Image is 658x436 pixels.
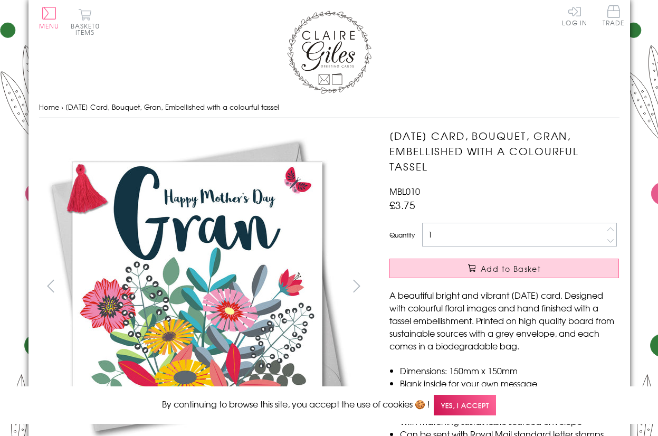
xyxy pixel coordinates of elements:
h1: [DATE] Card, Bouquet, Gran, Embellished with a colourful tassel [389,128,619,174]
span: MBL010 [389,185,420,197]
p: A beautiful bright and vibrant [DATE] card. Designed with colourful floral images and hand finish... [389,289,619,352]
span: Trade [603,5,625,26]
button: Add to Basket [389,259,619,278]
a: Home [39,102,59,112]
nav: breadcrumbs [39,97,619,118]
span: Add to Basket [481,263,541,274]
label: Quantity [389,230,415,240]
img: Claire Giles Greetings Cards [287,11,371,94]
li: Dimensions: 150mm x 150mm [400,364,619,377]
button: Basket0 items [71,8,100,35]
span: Yes, I accept [434,395,496,415]
span: Menu [39,21,60,31]
a: Log In [562,5,587,26]
button: next [345,274,368,298]
a: Trade [603,5,625,28]
button: Menu [39,7,60,29]
button: prev [39,274,63,298]
span: › [61,102,63,112]
span: [DATE] Card, Bouquet, Gran, Embellished with a colourful tassel [65,102,279,112]
span: 0 items [75,21,100,37]
span: £3.75 [389,197,415,212]
li: Blank inside for your own message [400,377,619,390]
